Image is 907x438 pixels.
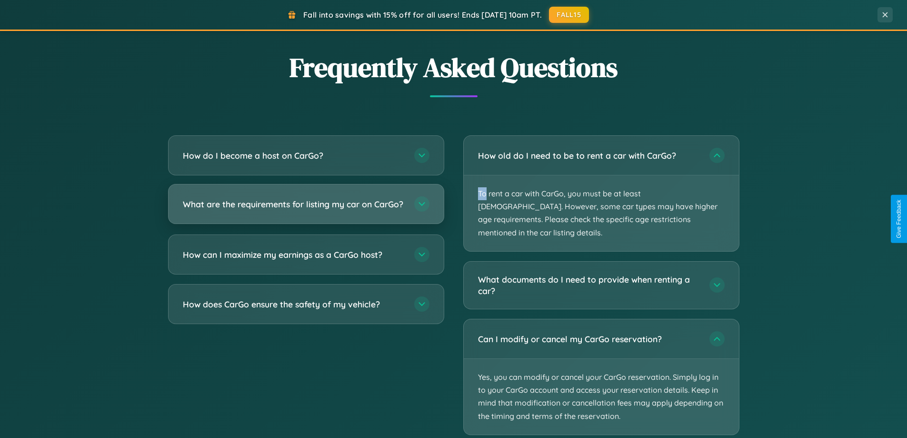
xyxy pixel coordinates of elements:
h3: How can I maximize my earnings as a CarGo host? [183,249,405,261]
p: To rent a car with CarGo, you must be at least [DEMOGRAPHIC_DATA]. However, some car types may ha... [464,175,739,251]
h3: What are the requirements for listing my car on CarGo? [183,198,405,210]
h3: How does CarGo ensure the safety of my vehicle? [183,298,405,310]
button: FALL15 [549,7,589,23]
h3: What documents do I need to provide when renting a car? [478,274,700,297]
div: Give Feedback [896,200,902,238]
h3: How old do I need to be to rent a car with CarGo? [478,150,700,162]
h3: How do I become a host on CarGo? [183,150,405,162]
h3: Can I modify or cancel my CarGo reservation? [478,333,700,345]
p: Yes, you can modify or cancel your CarGo reservation. Simply log in to your CarGo account and acc... [464,359,739,435]
span: Fall into savings with 15% off for all users! Ends [DATE] 10am PT. [303,10,542,20]
h2: Frequently Asked Questions [168,49,739,86]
